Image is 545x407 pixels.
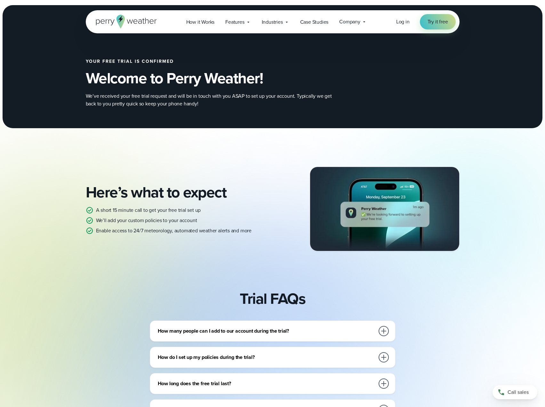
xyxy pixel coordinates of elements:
p: We’ve received your free trial request and will be in touch with you ASAP to set up your account.... [86,92,342,108]
span: Log in [396,18,410,25]
p: A short 15 minute call to get your free trial set up [96,206,201,214]
h3: How long does the free trial last? [158,380,375,387]
a: Call sales [493,385,537,399]
span: Company [339,18,360,26]
span: Try it free [428,18,448,26]
span: Call sales [508,388,529,396]
h2: Trial FAQs [240,290,305,308]
span: How it Works [186,18,215,26]
h2: Here’s what to expect [86,183,268,201]
p: Enable access to 24/7 meteorology, automated weather alerts and more [96,227,252,235]
h3: How many people can I add to our account during the trial? [158,327,375,335]
a: How it Works [181,15,220,29]
a: Log in [396,18,410,26]
span: Case Studies [300,18,329,26]
span: Industries [262,18,283,26]
span: Features [225,18,244,26]
a: Case Studies [295,15,334,29]
p: We’ll add your custom policies to your account [96,217,197,224]
h3: How do I set up my policies during the trial? [158,353,375,361]
a: Try it free [420,14,456,29]
h2: Your free trial is confirmed [86,59,364,64]
h2: Welcome to Perry Weather! [86,69,364,87]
